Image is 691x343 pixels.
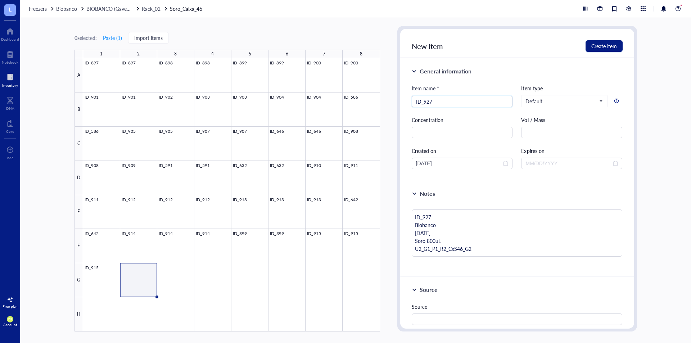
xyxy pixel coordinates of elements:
span: close-circle [503,161,508,166]
div: C [74,127,83,161]
div: 1 [100,49,103,59]
div: G [74,263,83,297]
div: Notes [420,189,435,198]
div: Free plan [3,304,18,308]
div: D [74,161,83,195]
div: Account [3,322,17,327]
a: Biobanco [56,5,85,13]
button: Import items [128,32,169,44]
a: Core [6,118,14,134]
div: 4 [211,49,214,59]
div: General information [420,67,471,76]
div: 3 [174,49,177,59]
div: Notebook [2,60,18,64]
a: Dashboard [1,26,19,41]
span: L [9,5,12,14]
input: MM/DD/YYYY [416,159,502,167]
a: Notebook [2,49,18,64]
a: Soro_Caixa_46 [170,5,204,13]
span: Biobanco [56,5,77,12]
div: Source [412,303,623,311]
div: 7 [323,49,325,59]
div: Vol / Mass [521,116,622,124]
div: Item name [412,84,439,92]
span: Import items [134,35,163,41]
input: MM/DD/YYYY [525,159,611,167]
textarea: ID_927 Biobanco [DATE] Soro 800uL U2_G1_P1_R2_CxS46_G2 [412,209,623,257]
button: Create item [586,40,623,52]
div: Inventory [2,83,18,87]
div: Add [7,155,14,160]
span: Rack_02 [142,5,161,12]
a: Freezers [29,5,55,13]
a: BIOBANCO (Gaveta_01 / Prateleira 01)Rack_02 [86,5,168,13]
span: DP [8,318,12,321]
a: DNA [6,95,14,110]
span: BIOBANCO (Gaveta_01 / Prateleira 01) [86,5,173,12]
span: Create item [591,43,617,49]
div: F [74,229,83,263]
div: Created on [412,147,513,155]
div: Dashboard [1,37,19,41]
span: Freezers [29,5,47,12]
span: Default [525,98,602,104]
a: Inventory [2,72,18,87]
div: 0 selected: [74,34,97,42]
div: Concentration [412,116,513,124]
div: DNA [6,106,14,110]
div: 6 [286,49,288,59]
button: Paste (1) [103,32,122,44]
div: Expires on [521,147,622,155]
div: 2 [137,49,140,59]
div: 8 [360,49,362,59]
div: Item type [521,84,622,92]
span: New item [412,41,443,51]
div: Core [6,129,14,134]
div: E [74,195,83,229]
div: Source [420,285,438,294]
div: B [74,92,83,127]
div: A [74,58,83,92]
div: 5 [249,49,251,59]
div: H [74,297,83,331]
